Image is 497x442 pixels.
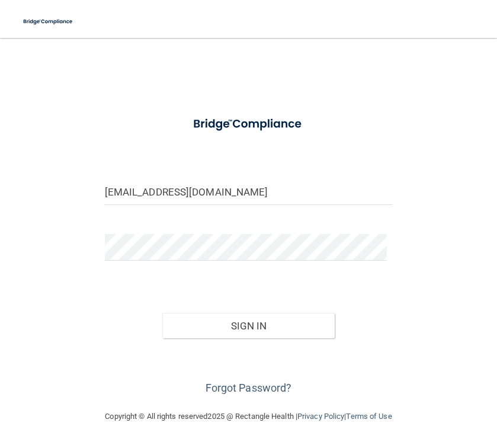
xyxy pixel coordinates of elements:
button: Sign In [162,313,335,339]
img: bridge_compliance_login_screen.278c3ca4.svg [181,109,316,139]
div: Copyright © All rights reserved 2025 @ Rectangle Health | | [33,398,465,435]
a: Forgot Password? [206,382,292,394]
input: Email [105,178,393,205]
a: Terms of Use [346,412,392,421]
a: Privacy Policy [297,412,344,421]
img: bridge_compliance_login_screen.278c3ca4.svg [18,9,79,34]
